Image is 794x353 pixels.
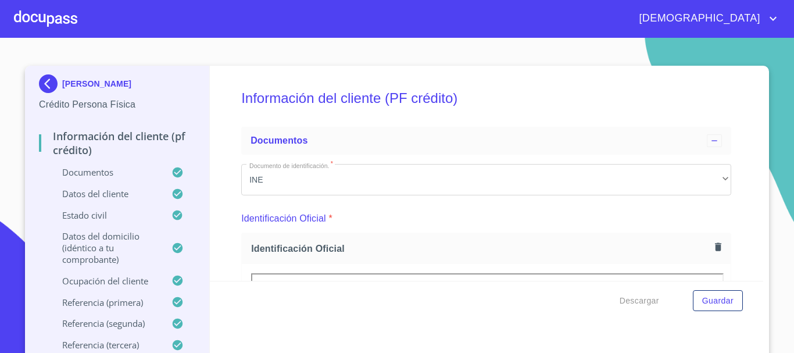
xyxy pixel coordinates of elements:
span: Descargar [620,294,659,308]
p: Información del cliente (PF crédito) [39,129,195,157]
p: Crédito Persona Física [39,98,195,112]
button: Descargar [615,290,664,312]
div: INE [241,164,731,195]
span: Identificación Oficial [251,243,710,255]
p: Referencia (tercera) [39,339,171,351]
button: Guardar [693,290,743,312]
img: Docupass spot blue [39,74,62,93]
p: Estado Civil [39,209,171,221]
p: Documentos [39,166,171,178]
span: Guardar [702,294,734,308]
p: Ocupación del Cliente [39,275,171,287]
span: [DEMOGRAPHIC_DATA] [630,9,766,28]
div: Documentos [241,127,731,155]
button: account of current user [630,9,780,28]
p: Referencia (primera) [39,297,171,308]
div: [PERSON_NAME] [39,74,195,98]
p: Datos del cliente [39,188,171,199]
p: Referencia (segunda) [39,318,171,329]
p: Datos del domicilio (idéntico a tu comprobante) [39,230,171,265]
span: Documentos [251,136,307,145]
p: [PERSON_NAME] [62,79,131,88]
p: Identificación Oficial [241,212,326,226]
h5: Información del cliente (PF crédito) [241,74,731,122]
